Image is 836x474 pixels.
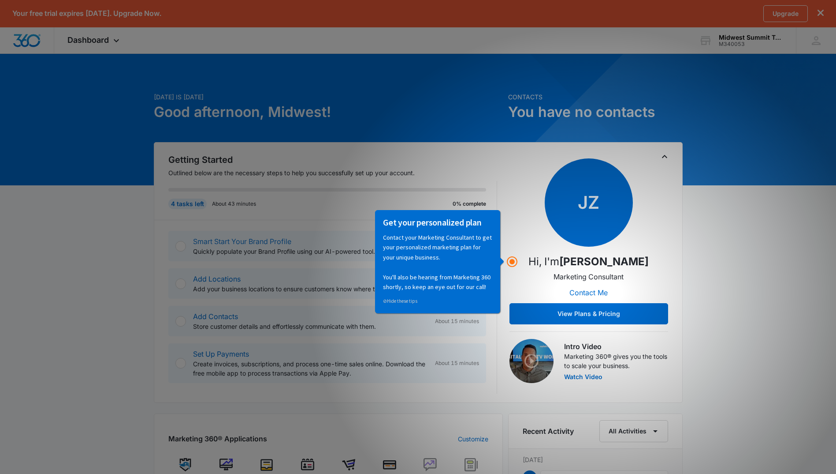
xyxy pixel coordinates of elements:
p: Marketing Consultant [554,271,624,282]
p: Your free trial expires [DATE]. Upgrade Now. [12,9,161,18]
h6: Recent Activity [523,426,574,436]
a: Hide these tips [9,88,44,94]
div: 4 tasks left [168,199,207,209]
p: [DATE] [523,455,668,464]
p: [DATE] is [DATE] [154,92,503,102]
p: Marketing 360® gives you the tools to scale your business. [564,352,668,370]
span: About 15 minutes [435,359,479,367]
span: ⊘ [9,88,13,94]
p: Contacts [508,92,683,102]
h2: Marketing 360® Applications [168,433,267,444]
h2: Getting Started [168,153,497,166]
p: About 43 minutes [212,200,256,208]
button: View Plans & Pricing [509,303,668,324]
div: Dashboard [54,27,135,53]
p: Store customer details and effortlessly communicate with them. [193,322,428,331]
h1: You have no contacts [508,102,683,123]
h3: Get your personalized plan [9,7,119,18]
p: Add your business locations to ensure customers know where to find you. [193,284,431,293]
strong: [PERSON_NAME] [559,255,649,268]
span: JZ [545,158,633,247]
h3: Intro Video [564,341,668,352]
p: Hi, I'm [528,254,649,270]
button: All Activities [599,420,668,442]
p: 0% complete [453,200,486,208]
a: Customize [458,434,488,444]
button: Contact Me [561,282,617,303]
p: Quickly populate your Brand Profile using our AI-powered tool. [193,247,428,256]
p: Contact your Marketing Consultant to get your personalized marketing plan for your unique busines... [9,23,119,82]
button: Toggle Collapse [659,151,670,162]
button: dismiss this dialog [817,9,824,18]
a: Add Locations [193,275,241,283]
a: Smart Start Your Brand Profile [193,237,291,246]
span: About 15 minutes [435,317,479,325]
div: account name [719,34,783,41]
p: Create invoices, subscriptions, and process one-time sales online. Download the free mobile app t... [193,359,428,378]
div: account id [719,41,783,47]
span: Dashboard [67,35,109,45]
a: Upgrade [763,5,808,22]
a: Set Up Payments [193,350,249,358]
p: Outlined below are the necessary steps to help you successfully set up your account. [168,168,497,177]
a: Add Contacts [193,312,238,321]
h1: Good afternoon, Midwest! [154,102,503,123]
img: Intro Video [509,339,554,383]
button: Watch Video [564,374,602,380]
